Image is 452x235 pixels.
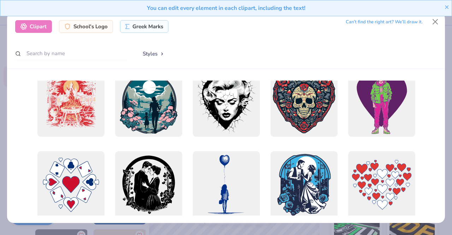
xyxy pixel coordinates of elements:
[15,20,52,33] div: Clipart
[346,16,423,28] div: Can’t find the right art? We’ll draw it.
[59,20,113,33] div: School's Logo
[15,47,128,60] input: Search by name
[445,2,450,11] button: close
[120,20,168,33] div: Greek Marks
[135,47,172,60] button: Styles
[6,4,446,12] div: You can edit every element in each clipart, including the text!
[429,15,442,29] button: Close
